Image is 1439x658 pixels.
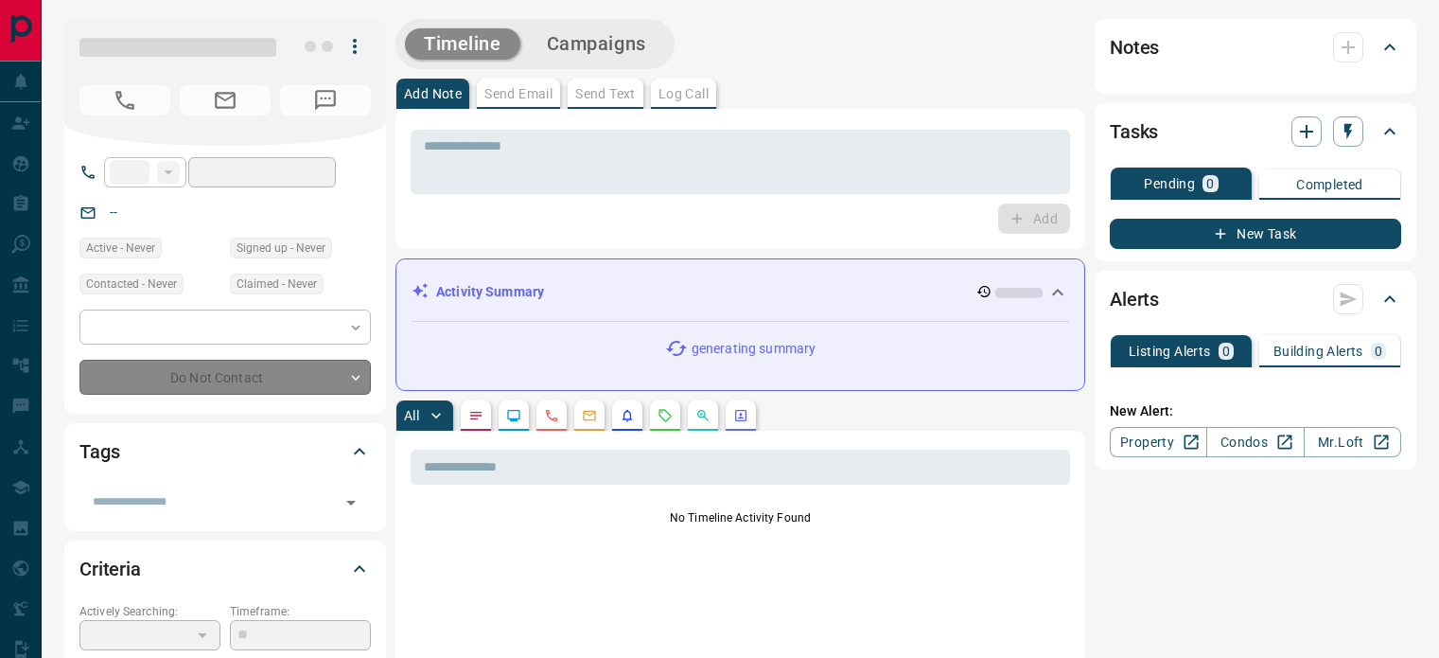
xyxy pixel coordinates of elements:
p: Building Alerts [1273,345,1363,358]
p: 0 [1375,345,1382,358]
svg: Lead Browsing Activity [506,408,521,423]
div: Alerts [1110,276,1401,322]
p: Pending [1144,177,1195,190]
button: Open [338,489,364,516]
p: Add Note [404,87,462,100]
div: Notes [1110,25,1401,70]
p: Timeframe: [230,603,371,620]
div: Activity Summary [412,275,1069,310]
span: No Number [79,85,170,116]
svg: Emails [582,408,597,423]
h2: Criteria [79,554,141,584]
p: 0 [1222,345,1230,358]
h2: Alerts [1110,284,1159,314]
h2: Tags [79,436,119,467]
p: No Timeline Activity Found [411,509,1070,526]
span: Signed up - Never [237,239,325,258]
div: Tags [79,429,371,474]
h2: Tasks [1110,116,1158,147]
p: generating summary [692,339,816,359]
span: Claimed - Never [237,275,317,293]
span: No Email [180,85,271,116]
button: Timeline [405,28,520,60]
svg: Requests [658,408,673,423]
svg: Notes [468,408,483,423]
svg: Opportunities [695,408,711,423]
svg: Listing Alerts [620,408,635,423]
span: Active - Never [86,239,155,258]
button: Campaigns [528,28,665,60]
span: Contacted - Never [86,275,177,293]
a: Property [1110,427,1207,457]
p: Completed [1296,178,1363,191]
h2: Notes [1110,32,1159,62]
p: Listing Alerts [1129,345,1211,358]
div: Do Not Contact [79,360,371,395]
a: Mr.Loft [1304,427,1401,457]
p: Activity Summary [436,282,544,302]
p: Actively Searching: [79,603,220,620]
div: Tasks [1110,109,1401,154]
svg: Calls [544,408,559,423]
button: New Task [1110,219,1401,249]
p: All [404,409,419,422]
a: Condos [1206,427,1304,457]
p: New Alert: [1110,401,1401,421]
a: -- [110,205,117,220]
p: 0 [1206,177,1214,190]
div: Criteria [79,546,371,592]
svg: Agent Actions [733,408,748,423]
span: No Number [280,85,371,116]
